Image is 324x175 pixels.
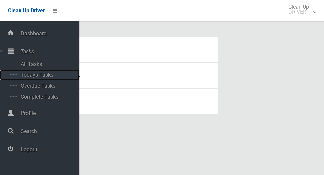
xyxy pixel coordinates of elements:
[19,48,79,55] span: Tasks
[19,83,74,89] span: Overdue Tasks
[8,7,45,14] span: Clean Up Driver
[19,128,79,134] span: Search
[19,94,74,100] span: Complete Tasks
[19,146,79,153] span: Logout
[19,72,74,78] span: Todays Tasks
[285,4,316,14] span: Clean Up
[288,9,309,14] small: DRIVER
[19,61,74,67] span: All Tasks
[8,6,45,15] a: Clean Up Driver
[19,30,79,37] span: Dashboard
[19,110,79,116] span: Profile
